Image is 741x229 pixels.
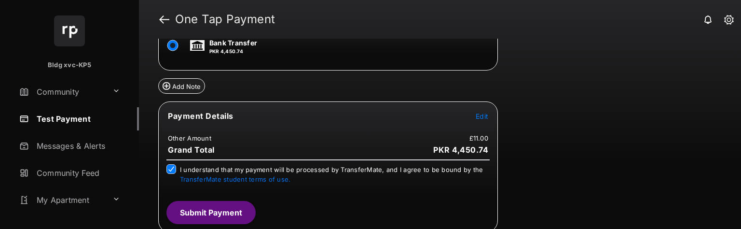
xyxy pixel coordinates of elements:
[476,112,488,120] span: Edit
[433,145,488,155] span: PKR 4,450.74
[166,201,256,224] button: Submit Payment
[180,166,483,183] span: I understand that my payment will be processed by TransferMate, and I agree to be bound by the
[167,134,212,143] td: Other Amount
[15,107,139,130] a: Test Payment
[209,48,257,55] p: PKR 4,450.74
[209,38,257,48] p: Bank Transfer
[476,111,488,121] button: Edit
[180,175,290,183] a: TransferMate student terms of use.
[15,80,109,103] a: Community
[190,40,205,51] img: bank.png
[469,134,489,143] td: £11.00
[15,134,139,157] a: Messages & Alerts
[168,145,215,155] span: Grand Total
[168,111,233,121] span: Payment Details
[158,78,205,94] button: Add Note
[15,188,109,212] a: My Apartment
[54,15,85,46] img: svg+xml;base64,PHN2ZyB4bWxucz0iaHR0cDovL3d3dy53My5vcmcvMjAwMC9zdmciIHdpZHRoPSI2NCIgaGVpZ2h0PSI2NC...
[175,14,275,25] strong: One Tap Payment
[48,60,91,70] p: Bldg xvc-KP5
[15,161,139,185] a: Community Feed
